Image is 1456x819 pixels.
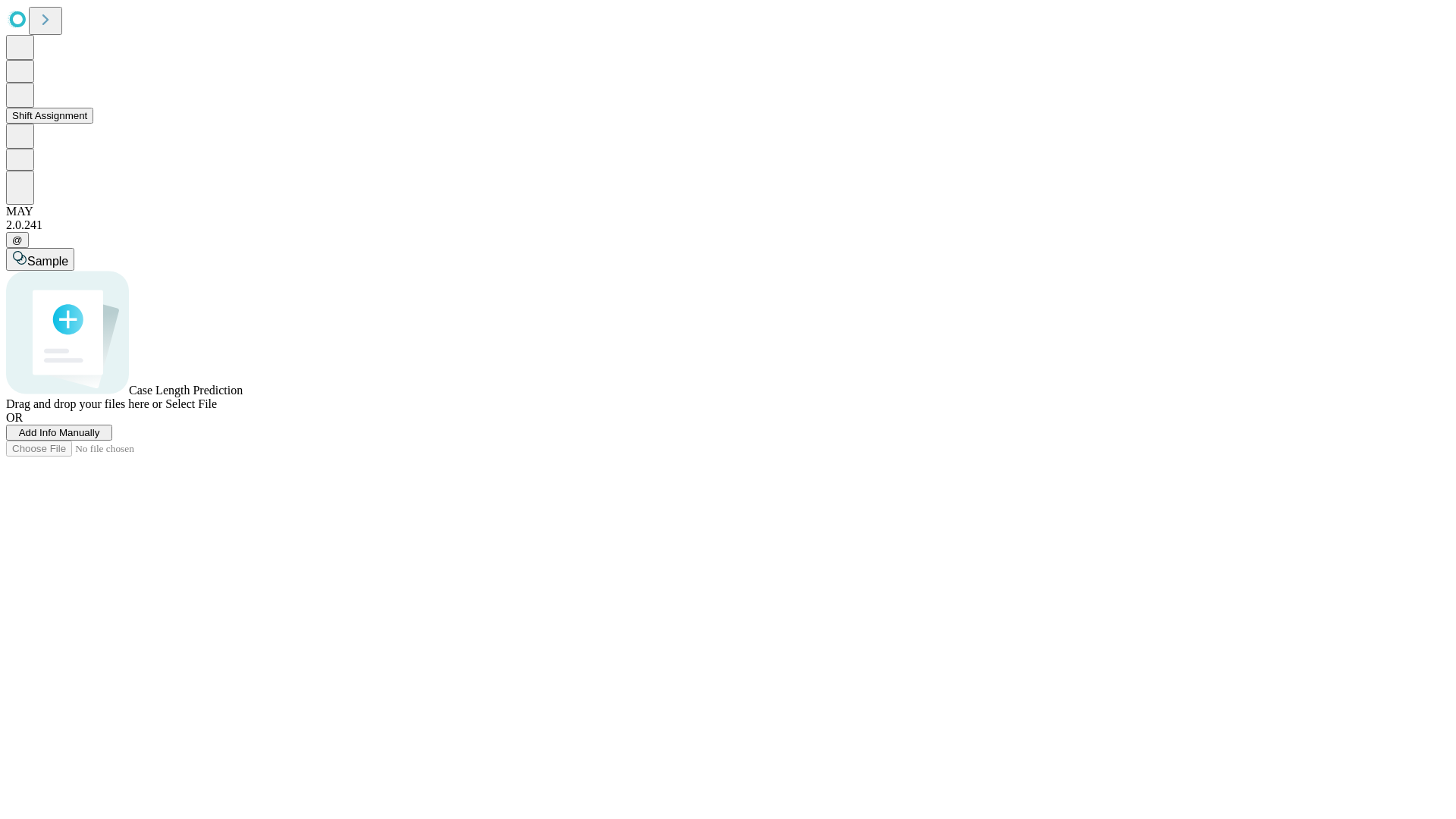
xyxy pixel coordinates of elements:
[6,411,23,424] span: OR
[6,205,1450,218] div: MAY
[27,255,68,268] span: Sample
[165,397,217,410] span: Select File
[6,397,162,410] span: Drag and drop your files here or
[19,427,100,438] span: Add Info Manually
[6,232,29,248] button: @
[129,384,243,397] span: Case Length Prediction
[6,218,1450,232] div: 2.0.241
[6,108,93,124] button: Shift Assignment
[6,425,112,441] button: Add Info Manually
[6,248,74,271] button: Sample
[12,234,23,246] span: @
